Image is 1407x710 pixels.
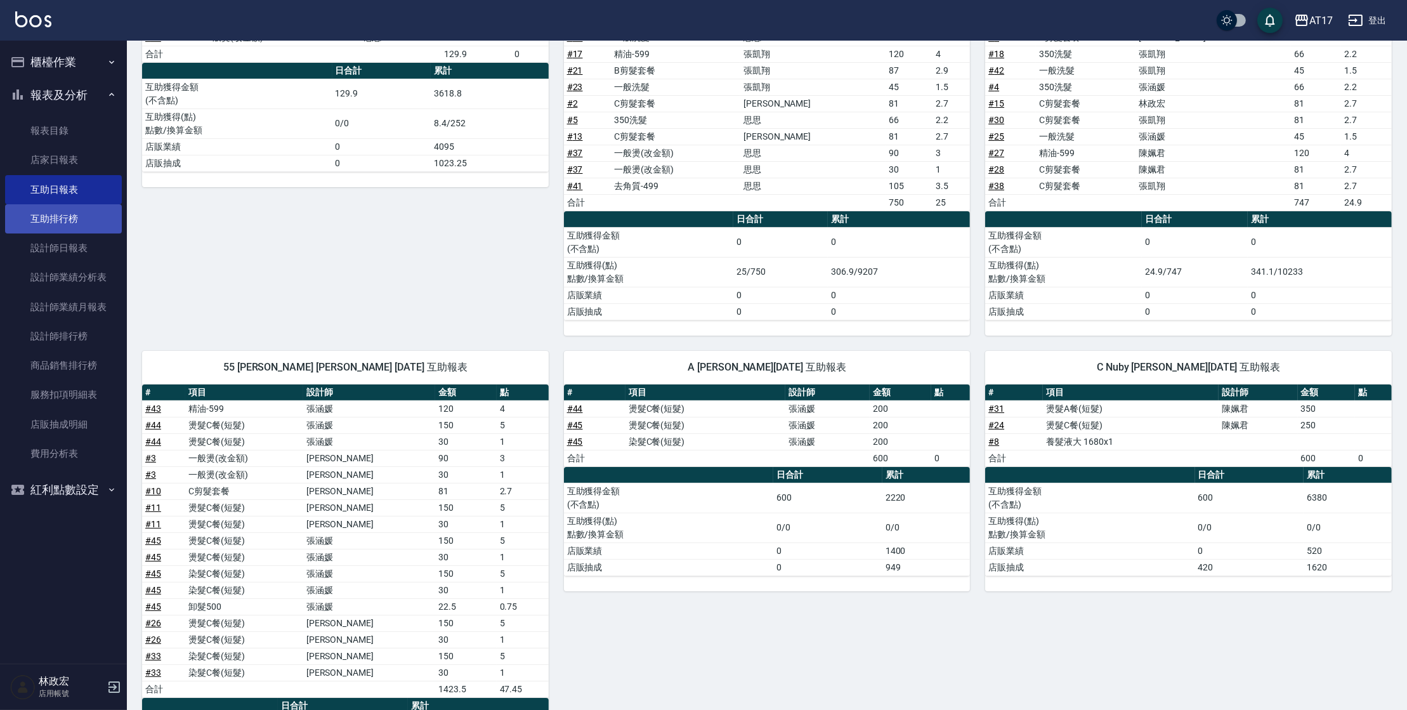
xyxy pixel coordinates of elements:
td: 30 [435,433,496,450]
td: 350洗髮 [1036,46,1135,62]
td: 200 [870,417,931,433]
th: 項目 [625,385,785,401]
table: a dense table [564,13,971,211]
td: 105 [886,178,933,194]
td: 燙髮C餐(短髮) [185,499,303,516]
td: 陳姵君 [1219,400,1297,417]
th: 累計 [1304,467,1392,483]
td: 0 [332,155,431,171]
td: 店販業績 [564,542,773,559]
td: 互助獲得(點) 點數/換算金額 [564,257,733,287]
td: 張凱翔 [1135,112,1291,128]
td: 張涵媛 [303,433,436,450]
td: 341.1/10233 [1248,257,1391,287]
td: 0 [733,303,828,320]
a: #45 [145,569,161,579]
td: 150 [435,532,496,549]
td: 66 [1291,46,1342,62]
td: 2220 [882,483,971,513]
td: 45 [1291,62,1342,79]
a: #45 [145,536,161,546]
td: 120 [435,400,496,417]
td: 張凱翔 [740,62,886,79]
td: 互助獲得(點) 點數/換算金額 [985,513,1194,542]
th: 金額 [435,385,496,401]
table: a dense table [564,211,971,320]
td: 互助獲得(點) 點數/換算金額 [564,513,773,542]
td: 思思 [740,161,886,178]
td: 店販抽成 [142,155,332,171]
a: #25 [988,131,1004,141]
table: a dense table [564,385,971,467]
a: #2 [567,98,578,108]
td: 81 [1291,161,1342,178]
td: 750 [886,194,933,211]
td: 合計 [564,450,625,466]
td: 66 [1291,79,1342,95]
a: 服務扣項明細表 [5,380,122,409]
a: #42 [988,65,1004,76]
th: 累計 [1248,211,1391,228]
td: 張涵媛 [1135,128,1291,145]
td: 合計 [985,450,1043,466]
td: 張涵媛 [785,417,870,433]
td: 0 [1248,227,1391,257]
td: 2.2 [933,112,971,128]
td: [PERSON_NAME] [303,466,436,483]
a: #26 [145,618,161,628]
a: #45 [567,437,583,447]
td: 200 [870,433,931,450]
td: 1 [497,466,549,483]
td: 燙髮C餐(短髮) [625,400,785,417]
td: 陳姵君 [1219,417,1297,433]
a: 互助日報表 [5,175,122,204]
td: 87 [886,62,933,79]
td: 陳姵君 [1135,161,1291,178]
td: 25 [933,194,971,211]
button: 紅利點數設定 [5,473,122,506]
td: 張涵媛 [303,417,436,433]
td: 2.7 [497,483,549,499]
td: [PERSON_NAME] [740,128,886,145]
td: 8.4/252 [431,108,548,138]
a: #3 [145,470,156,480]
td: 張凱翔 [1135,46,1291,62]
td: 0/0 [773,513,882,542]
td: 6380 [1304,483,1392,513]
a: 設計師日報表 [5,233,122,263]
td: 張涵媛 [303,532,436,549]
span: 55 [PERSON_NAME] [PERSON_NAME] [DATE] 互助報表 [157,361,533,374]
th: 累計 [431,63,548,79]
td: 店販抽成 [564,303,733,320]
td: 0 [1248,303,1391,320]
td: 30 [886,161,933,178]
a: #27 [988,148,1004,158]
a: #31 [988,404,1004,414]
td: 張凱翔 [740,46,886,62]
a: #38 [988,181,1004,191]
td: 一般洗髮 [1036,62,1135,79]
a: #37 [567,148,583,158]
td: 思思 [740,178,886,194]
td: 350 [1298,400,1356,417]
h5: 林政宏 [39,675,103,688]
a: 設計師業績分析表 [5,263,122,292]
a: #13 [567,131,583,141]
td: 2.7 [933,95,971,112]
a: #17 [567,49,583,59]
td: 店販抽成 [985,303,1142,320]
td: 2.7 [1341,95,1392,112]
button: AT17 [1289,8,1338,34]
td: 燙髮C餐(短髮) [185,417,303,433]
a: #44 [145,420,161,430]
button: 櫃檯作業 [5,46,122,79]
a: #10 [145,486,161,496]
td: 150 [435,499,496,516]
td: 店販業績 [142,138,332,155]
a: #45 [145,602,161,612]
a: 報表目錄 [5,116,122,145]
td: 精油-599 [185,400,303,417]
td: [PERSON_NAME] [740,95,886,112]
td: 養髮液大 1680x1 [1043,433,1219,450]
td: 合計 [985,194,1036,211]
